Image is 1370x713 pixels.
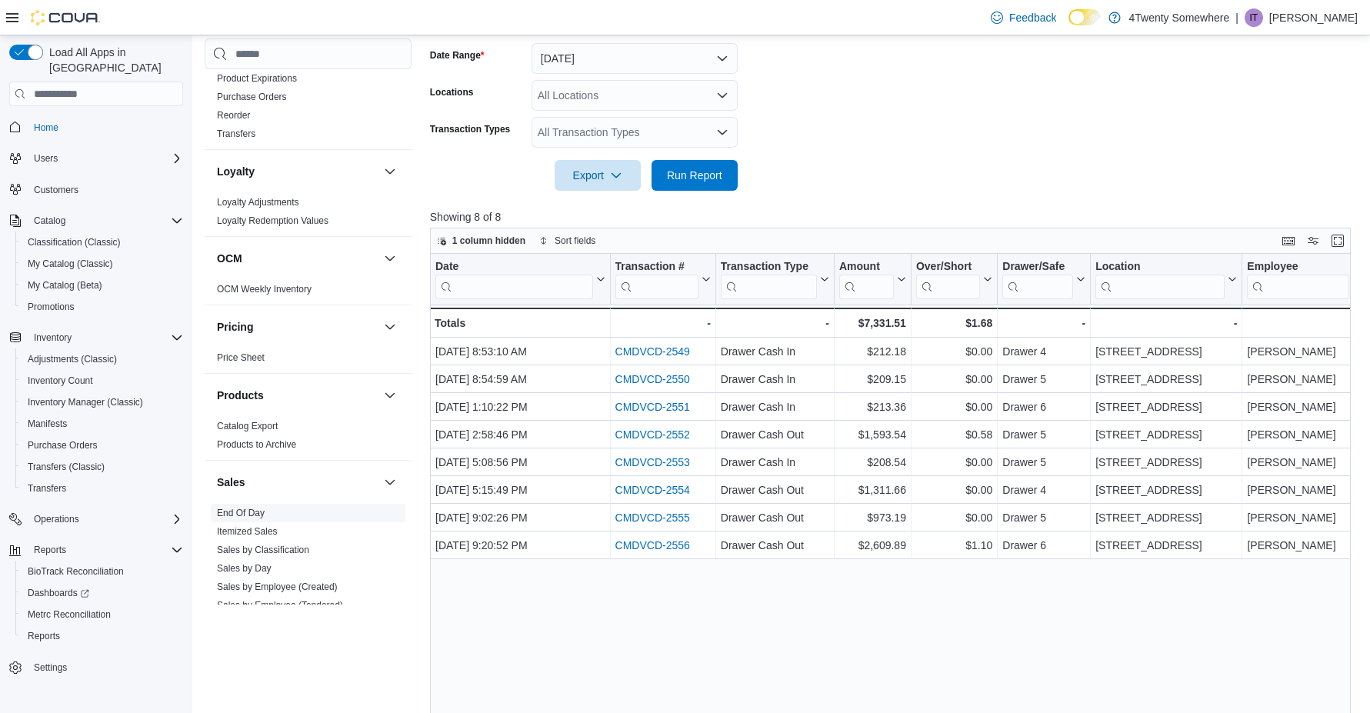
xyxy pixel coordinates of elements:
[217,164,378,179] button: Loyalty
[34,152,58,165] span: Users
[839,454,906,472] div: $208.54
[28,117,183,136] span: Home
[217,421,278,431] a: Catalog Export
[28,461,105,473] span: Transfers (Classic)
[22,562,130,581] a: BioTrack Reconciliation
[28,658,183,677] span: Settings
[1250,8,1258,27] span: IT
[435,343,605,361] div: [DATE] 8:53:10 AM
[1095,260,1225,299] div: Location
[217,110,250,121] a: Reorder
[217,319,253,335] h3: Pricing
[22,276,183,295] span: My Catalog (Beta)
[985,2,1062,33] a: Feedback
[555,235,595,247] span: Sort fields
[217,475,378,490] button: Sales
[217,215,328,226] a: Loyalty Redemption Values
[1247,343,1361,361] div: [PERSON_NAME]
[721,537,829,555] div: Drawer Cash Out
[217,525,278,538] span: Itemized Sales
[721,398,829,417] div: Drawer Cash In
[217,600,343,611] a: Sales by Employee (Tendered)
[1002,426,1085,445] div: Drawer 5
[615,260,698,275] div: Transaction #
[555,160,641,191] button: Export
[1002,260,1073,275] div: Drawer/Safe
[3,115,189,138] button: Home
[435,371,605,389] div: [DATE] 8:54:59 AM
[1095,343,1237,361] div: [STREET_ADDRESS]
[217,73,297,84] a: Product Expirations
[22,458,183,476] span: Transfers (Classic)
[205,417,412,460] div: Products
[28,353,117,365] span: Adjustments (Classic)
[22,562,183,581] span: BioTrack Reconciliation
[1247,260,1348,275] div: Employee
[3,656,189,678] button: Settings
[615,401,689,414] a: CMDVCD-2551
[205,280,412,305] div: OCM
[1095,537,1237,555] div: [STREET_ADDRESS]
[217,352,265,364] span: Price Sheet
[1095,260,1237,299] button: Location
[839,260,894,299] div: Amount
[839,481,906,500] div: $1,311.66
[28,212,183,230] span: Catalog
[217,284,312,295] a: OCM Weekly Inventory
[15,582,189,604] a: Dashboards
[721,260,817,299] div: Transaction Type
[217,563,272,574] a: Sales by Day
[15,478,189,499] button: Transfers
[217,581,338,593] span: Sales by Employee (Created)
[1002,398,1085,417] div: Drawer 6
[205,193,412,236] div: Loyalty
[615,260,710,299] button: Transaction #
[28,236,121,248] span: Classification (Classic)
[15,296,189,318] button: Promotions
[22,298,183,316] span: Promotions
[22,627,66,645] a: Reports
[28,258,113,270] span: My Catalog (Classic)
[435,509,605,528] div: [DATE] 9:02:26 PM
[22,458,111,476] a: Transfers (Classic)
[217,109,250,122] span: Reorder
[28,279,102,292] span: My Catalog (Beta)
[564,160,632,191] span: Export
[3,148,189,169] button: Users
[22,479,72,498] a: Transfers
[615,540,689,552] a: CMDVCD-2556
[615,512,689,525] a: CMDVCD-2555
[615,485,689,497] a: CMDVCD-2554
[1095,314,1237,332] div: -
[1247,481,1361,500] div: [PERSON_NAME]
[217,581,338,592] a: Sales by Employee (Created)
[43,45,183,75] span: Load All Apps in [GEOGRAPHIC_DATA]
[15,561,189,582] button: BioTrack Reconciliation
[431,232,532,250] button: 1 column hidden
[217,599,343,611] span: Sales by Employee (Tendered)
[28,541,72,559] button: Reports
[22,255,183,273] span: My Catalog (Classic)
[22,415,183,433] span: Manifests
[615,346,689,358] a: CMDVCD-2549
[28,180,183,199] span: Customers
[3,539,189,561] button: Reports
[1095,426,1237,445] div: [STREET_ADDRESS]
[532,43,738,74] button: [DATE]
[916,260,980,275] div: Over/Short
[217,438,296,451] span: Products to Archive
[435,426,605,445] div: [DATE] 2:58:46 PM
[28,658,73,677] a: Settings
[1009,10,1056,25] span: Feedback
[1279,232,1298,250] button: Keyboard shortcuts
[1002,314,1085,332] div: -
[435,398,605,417] div: [DATE] 1:10:22 PM
[3,508,189,530] button: Operations
[217,388,264,403] h3: Products
[839,509,906,528] div: $973.19
[916,509,992,528] div: $0.00
[22,627,183,645] span: Reports
[28,587,89,599] span: Dashboards
[1235,8,1238,27] p: |
[22,436,104,455] a: Purchase Orders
